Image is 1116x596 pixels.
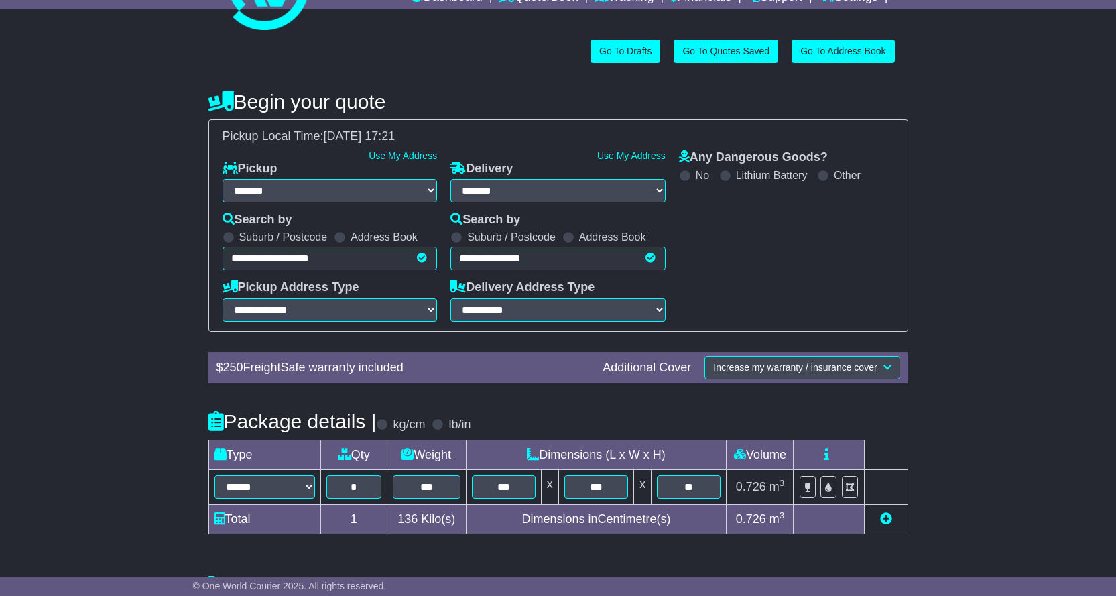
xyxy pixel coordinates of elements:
a: Go To Drafts [591,40,660,63]
label: Lithium Battery [736,169,808,182]
td: Weight [387,440,466,469]
span: m [769,480,785,493]
label: Suburb / Postcode [467,231,556,243]
td: Type [208,440,320,469]
span: 250 [223,361,243,374]
div: Pickup Local Time: [216,129,901,144]
a: Add new item [880,512,892,526]
td: Dimensions (L x W x H) [466,440,727,469]
h4: Package details | [208,410,377,432]
td: Volume [727,440,794,469]
h4: Begin your quote [208,91,908,113]
td: Dimensions in Centimetre(s) [466,504,727,534]
label: Pickup Address Type [223,280,359,295]
label: Delivery Address Type [450,280,595,295]
span: 136 [397,512,418,526]
a: Go To Quotes Saved [674,40,778,63]
sup: 3 [780,510,785,520]
label: Suburb / Postcode [239,231,328,243]
label: Delivery [450,162,513,176]
label: Pickup [223,162,277,176]
td: x [634,469,652,504]
td: Kilo(s) [387,504,466,534]
a: Use My Address [369,150,437,161]
span: Increase my warranty / insurance cover [713,362,877,373]
sup: 3 [780,478,785,488]
span: m [769,512,785,526]
span: [DATE] 17:21 [324,129,395,143]
span: 0.726 [736,512,766,526]
label: Other [834,169,861,182]
td: x [541,469,558,504]
span: 0.726 [736,480,766,493]
a: Use My Address [597,150,666,161]
button: Increase my warranty / insurance cover [704,356,900,379]
td: 1 [320,504,387,534]
span: © One World Courier 2025. All rights reserved. [193,581,387,591]
label: Any Dangerous Goods? [679,150,828,165]
label: No [696,169,709,182]
td: Total [208,504,320,534]
div: Additional Cover [596,361,698,375]
a: Go To Address Book [792,40,894,63]
label: Address Book [579,231,646,243]
label: Address Book [351,231,418,243]
td: Qty [320,440,387,469]
label: kg/cm [393,418,425,432]
label: Search by [223,213,292,227]
label: lb/in [448,418,471,432]
label: Search by [450,213,520,227]
div: $ FreightSafe warranty included [210,361,597,375]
